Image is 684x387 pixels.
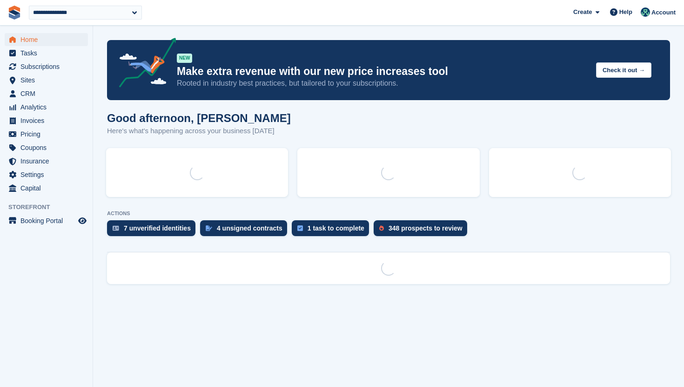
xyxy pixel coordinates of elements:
button: Check it out → [596,62,651,78]
img: contract_signature_icon-13c848040528278c33f63329250d36e43548de30e8caae1d1a13099fd9432cc5.svg [206,225,212,231]
span: Capital [20,182,76,195]
div: 348 prospects to review [389,224,463,232]
p: Make extra revenue with our new price increases tool [177,65,589,78]
p: Here's what's happening across your business [DATE] [107,126,291,136]
div: NEW [177,54,192,63]
a: menu [5,101,88,114]
p: ACTIONS [107,210,670,217]
span: Storefront [8,203,93,212]
a: menu [5,60,88,73]
a: menu [5,33,88,46]
img: stora-icon-8386f47178a22dfd0bd8f6a31ec36ba5ce8667c1dd55bd0f319d3a0aa187defe.svg [7,6,21,20]
a: menu [5,141,88,154]
a: menu [5,114,88,127]
a: 1 task to complete [292,220,374,241]
a: 7 unverified identities [107,220,200,241]
span: Invoices [20,114,76,127]
span: CRM [20,87,76,100]
a: menu [5,214,88,227]
span: Pricing [20,128,76,141]
a: menu [5,128,88,141]
img: task-75834270c22a3079a89374b754ae025e5fb1db73e45f91037f5363f120a921f8.svg [297,225,303,231]
span: Create [573,7,592,17]
img: price-adjustments-announcement-icon-8257ccfd72463d97f412b2fc003d46551f7dbcb40ab6d574587a9cd5c0d94... [111,38,176,91]
a: menu [5,182,88,195]
a: menu [5,87,88,100]
a: menu [5,74,88,87]
span: Settings [20,168,76,181]
a: menu [5,155,88,168]
img: verify_identity-adf6edd0f0f0b5bbfe63781bf79b02c33cf7c696d77639b501bdc392416b5a36.svg [113,225,119,231]
a: 4 unsigned contracts [200,220,292,241]
div: 7 unverified identities [124,224,191,232]
span: Analytics [20,101,76,114]
a: 348 prospects to review [374,220,472,241]
img: Jennifer Ofodile [641,7,650,17]
span: Booking Portal [20,214,76,227]
span: Account [651,8,676,17]
span: Home [20,33,76,46]
span: Tasks [20,47,76,60]
span: Help [619,7,632,17]
a: menu [5,168,88,181]
h1: Good afternoon, [PERSON_NAME] [107,112,291,124]
span: Subscriptions [20,60,76,73]
a: Preview store [77,215,88,226]
img: prospect-51fa495bee0391a8d652442698ab0144808aea92771e9ea1ae160a38d050c398.svg [379,225,384,231]
div: 1 task to complete [308,224,364,232]
span: Sites [20,74,76,87]
span: Coupons [20,141,76,154]
span: Insurance [20,155,76,168]
a: menu [5,47,88,60]
div: 4 unsigned contracts [217,224,282,232]
p: Rooted in industry best practices, but tailored to your subscriptions. [177,78,589,88]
